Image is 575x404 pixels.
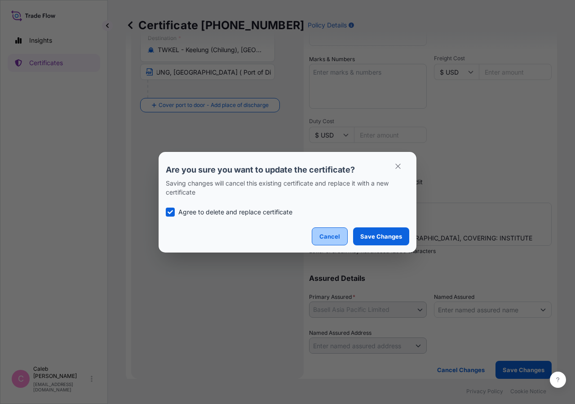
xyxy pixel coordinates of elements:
[166,164,409,175] p: Are you sure you want to update the certificate?
[353,227,409,245] button: Save Changes
[178,208,292,217] p: Agree to delete and replace certificate
[166,179,409,197] p: Saving changes will cancel this existing certificate and replace it with a new certificate
[319,232,340,241] p: Cancel
[312,227,348,245] button: Cancel
[360,232,402,241] p: Save Changes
